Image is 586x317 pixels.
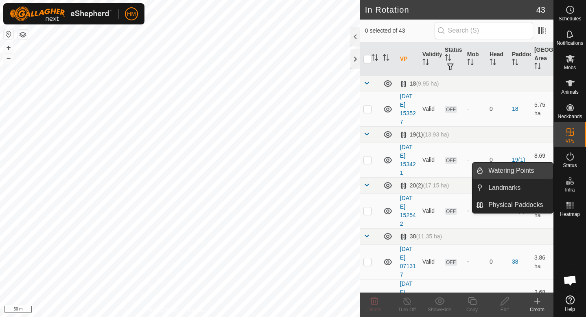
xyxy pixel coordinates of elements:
[558,268,582,293] div: Open chat
[558,114,582,119] span: Neckbands
[536,4,545,16] span: 43
[512,60,518,66] p-sorticon: Activate to sort
[365,5,536,15] h2: In Rotation
[483,180,553,196] a: Landmarks
[367,307,382,313] span: Delete
[563,163,577,168] span: Status
[442,42,464,76] th: Status
[486,143,509,177] td: 0
[467,60,474,66] p-sorticon: Activate to sort
[445,208,457,215] span: OFF
[483,163,553,179] a: Watering Points
[391,306,423,313] div: Turn Off
[531,279,553,314] td: 2.68 ha
[467,207,483,215] div: -
[509,42,531,76] th: Paddock
[445,55,451,62] p-sorticon: Activate to sort
[554,292,586,315] a: Help
[10,7,112,21] img: Gallagher Logo
[561,90,579,95] span: Animals
[423,131,449,138] span: (13.93 ha)
[4,53,13,63] button: –
[490,60,496,66] p-sorticon: Activate to sort
[557,41,583,46] span: Notifications
[422,60,429,66] p-sorticon: Activate to sort
[397,42,419,76] th: VP
[400,233,442,240] div: 38
[488,166,534,176] span: Watering Points
[472,163,553,179] li: Watering Points
[400,182,449,189] div: 20(2)
[472,197,553,213] li: Physical Paddocks
[419,42,442,76] th: Validity
[445,106,457,113] span: OFF
[18,30,28,40] button: Map Layers
[565,307,575,312] span: Help
[127,10,136,18] span: HM
[564,65,576,70] span: Mobs
[560,212,580,217] span: Heatmap
[423,306,456,313] div: Show/Hide
[512,156,525,163] a: 19(1)
[486,244,509,279] td: 0
[488,183,520,193] span: Landmarks
[188,306,212,314] a: Contact Us
[534,64,541,70] p-sorticon: Activate to sort
[416,80,439,87] span: (9.95 ha)
[383,55,389,62] p-sorticon: Activate to sort
[4,29,13,39] button: Reset Map
[512,106,518,112] a: 18
[512,258,518,265] a: 38
[365,26,435,35] span: 0 selected of 43
[486,279,509,314] td: 0
[419,92,442,126] td: Valid
[419,194,442,228] td: Valid
[521,306,553,313] div: Create
[400,131,449,138] div: 19(1)
[467,258,483,266] div: -
[486,42,509,76] th: Head
[400,80,439,87] div: 18
[445,157,457,164] span: OFF
[531,42,553,76] th: [GEOGRAPHIC_DATA] Area
[483,197,553,213] a: Physical Paddocks
[531,244,553,279] td: 3.86 ha
[372,55,378,62] p-sorticon: Activate to sort
[400,93,416,125] a: [DATE] 153527
[565,187,575,192] span: Infra
[435,22,533,39] input: Search (S)
[419,244,442,279] td: Valid
[488,200,543,210] span: Physical Paddocks
[531,92,553,126] td: 5.75 ha
[486,92,509,126] td: 0
[467,156,483,164] div: -
[400,195,416,227] a: [DATE] 152542
[456,306,488,313] div: Copy
[531,143,553,177] td: 8.69 ha
[419,279,442,314] td: Valid
[400,280,416,313] a: [DATE] 071545
[445,259,457,266] span: OFF
[423,182,449,189] span: (17.15 ha)
[148,306,178,314] a: Privacy Policy
[558,16,581,21] span: Schedules
[419,143,442,177] td: Valid
[565,139,574,143] span: VPs
[488,306,521,313] div: Edit
[4,43,13,53] button: +
[400,144,416,176] a: [DATE] 153421
[464,42,486,76] th: Mob
[416,233,442,240] span: (11.35 ha)
[472,180,553,196] li: Landmarks
[400,246,416,278] a: [DATE] 071317
[467,105,483,113] div: -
